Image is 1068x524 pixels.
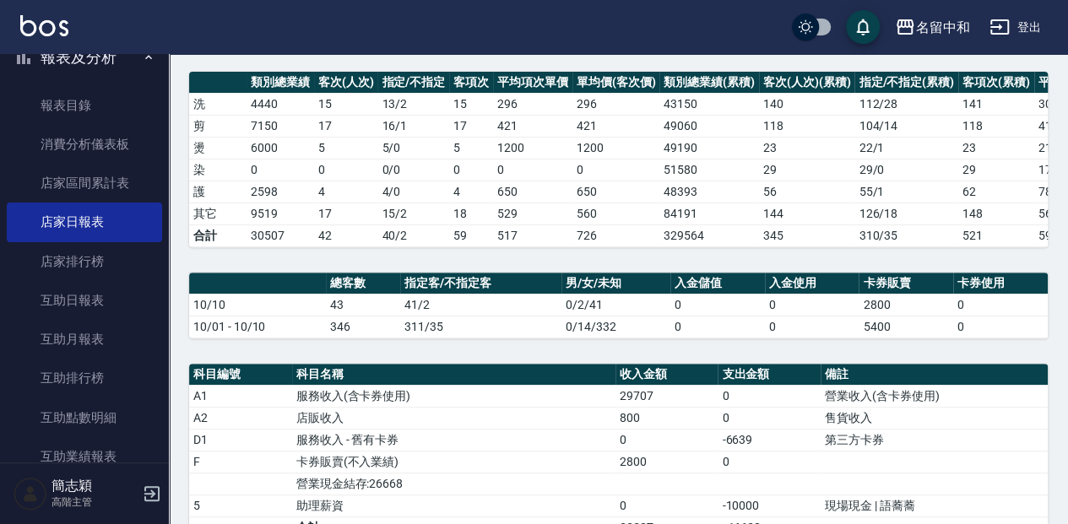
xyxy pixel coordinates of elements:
[821,364,1048,386] th: 備註
[615,429,718,451] td: 0
[247,93,314,115] td: 4440
[659,115,759,137] td: 49060
[615,494,718,516] td: 0
[314,72,378,94] th: 客次(人次)
[189,115,247,137] td: 剪
[493,72,572,94] th: 平均項次單價
[670,294,765,316] td: 0
[615,364,718,386] th: 收入金額
[572,224,660,246] td: 726
[859,294,953,316] td: 2800
[718,385,821,407] td: 0
[953,316,1048,338] td: 0
[247,224,314,246] td: 30507
[759,137,855,159] td: 23
[377,115,449,137] td: 16 / 1
[958,72,1034,94] th: 客項次(累積)
[377,72,449,94] th: 指定/不指定
[572,203,660,224] td: 560
[292,364,615,386] th: 科目名稱
[859,273,953,294] th: 卡券販賣
[759,115,855,137] td: 118
[615,385,718,407] td: 29707
[377,159,449,181] td: 0 / 0
[765,294,859,316] td: 0
[247,181,314,203] td: 2598
[247,203,314,224] td: 9519
[983,12,1048,43] button: 登出
[958,203,1034,224] td: 148
[821,407,1048,429] td: 售貨收入
[493,203,572,224] td: 529
[449,203,493,224] td: 18
[189,159,247,181] td: 染
[326,294,400,316] td: 43
[854,224,958,246] td: 310/35
[493,93,572,115] td: 296
[718,429,821,451] td: -6639
[189,494,292,516] td: 5
[314,93,378,115] td: 15
[7,242,162,281] a: 店家排行榜
[189,224,247,246] td: 合計
[449,137,493,159] td: 5
[52,478,138,494] h5: 簡志穎
[189,137,247,159] td: 燙
[189,93,247,115] td: 洗
[292,385,615,407] td: 服務收入(含卡券使用)
[326,273,400,294] th: 總客數
[493,159,572,181] td: 0
[247,137,314,159] td: 6000
[292,473,615,494] td: 營業現金結存:26668
[659,137,759,159] td: 49190
[7,125,162,164] a: 消費分析儀表板
[449,224,493,246] td: 59
[189,203,247,224] td: 其它
[377,224,449,246] td: 40/2
[572,181,660,203] td: 650
[659,93,759,115] td: 43150
[718,364,821,386] th: 支出金額
[846,10,880,44] button: save
[377,137,449,159] td: 5 / 0
[52,494,138,510] p: 高階主管
[958,137,1034,159] td: 23
[7,398,162,437] a: 互助點數明細
[659,224,759,246] td: 329564
[292,494,615,516] td: 助理薪資
[718,407,821,429] td: 0
[854,181,958,203] td: 55 / 1
[759,203,855,224] td: 144
[659,203,759,224] td: 84191
[953,294,1048,316] td: 0
[572,93,660,115] td: 296
[189,451,292,473] td: F
[7,359,162,397] a: 互助排行榜
[493,115,572,137] td: 421
[377,181,449,203] td: 4 / 0
[759,224,855,246] td: 345
[314,203,378,224] td: 17
[859,316,953,338] td: 5400
[670,273,765,294] th: 入金儲值
[377,203,449,224] td: 15 / 2
[7,203,162,241] a: 店家日報表
[915,17,969,38] div: 名留中和
[572,137,660,159] td: 1200
[888,10,976,45] button: 名留中和
[449,159,493,181] td: 0
[449,181,493,203] td: 4
[377,93,449,115] td: 13 / 2
[493,181,572,203] td: 650
[659,159,759,181] td: 51580
[659,72,759,94] th: 類別總業績(累積)
[189,407,292,429] td: A2
[615,451,718,473] td: 2800
[718,451,821,473] td: 0
[493,224,572,246] td: 517
[314,181,378,203] td: 4
[854,93,958,115] td: 112 / 28
[561,316,670,338] td: 0/14/332
[7,164,162,203] a: 店家區間累計表
[189,316,326,338] td: 10/01 - 10/10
